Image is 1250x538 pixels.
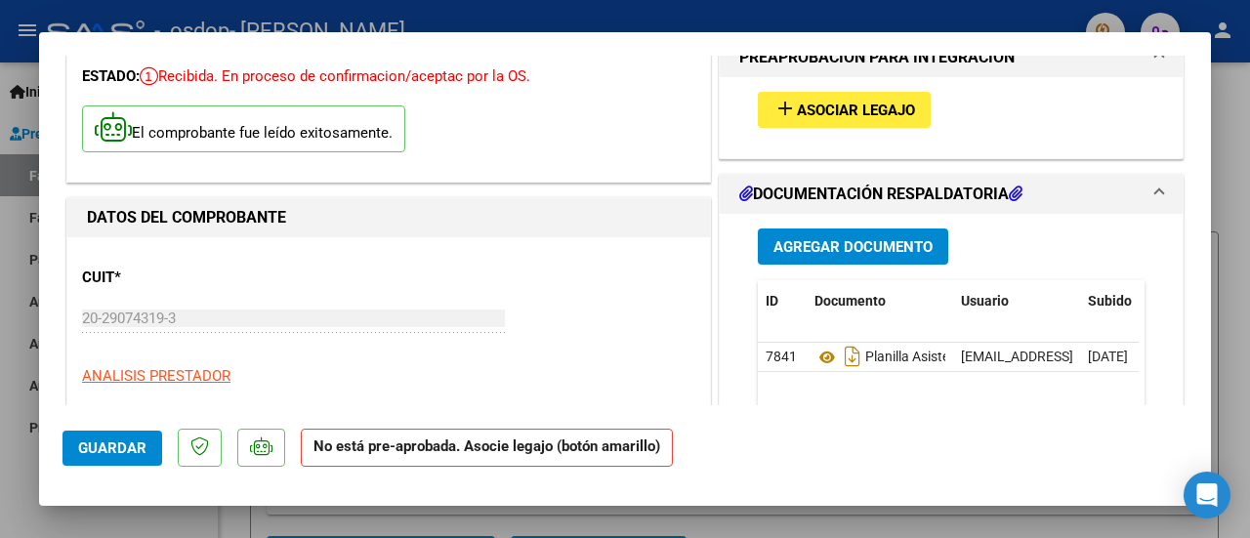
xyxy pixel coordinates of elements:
h1: DOCUMENTACIÓN RESPALDATORIA [739,183,1022,206]
datatable-header-cell: Documento [807,280,953,322]
button: Guardar [62,431,162,466]
mat-icon: add [773,97,797,120]
span: Planilla Asistencia [814,350,975,365]
span: [DATE] [1088,349,1128,364]
span: ID [766,293,778,309]
p: [PERSON_NAME] [82,402,695,425]
span: Asociar Legajo [797,102,915,119]
strong: DATOS DEL COMPROBANTE [87,208,286,227]
span: Usuario [961,293,1009,309]
mat-expansion-panel-header: PREAPROBACIÓN PARA INTEGRACION [720,38,1183,77]
datatable-header-cell: Usuario [953,280,1080,322]
button: Agregar Documento [758,228,948,265]
span: ESTADO: [82,67,140,85]
span: ANALISIS PRESTADOR [82,367,230,385]
button: Asociar Legajo [758,92,931,128]
div: Open Intercom Messenger [1184,472,1230,518]
i: Descargar documento [840,341,865,372]
span: Subido [1088,293,1132,309]
p: CUIT [82,267,266,289]
span: Guardar [78,439,146,457]
span: Recibida. En proceso de confirmacion/aceptac por la OS. [140,67,530,85]
p: El comprobante fue leído exitosamente. [82,105,405,153]
mat-expansion-panel-header: DOCUMENTACIÓN RESPALDATORIA [720,175,1183,214]
span: 7841 [766,349,797,364]
datatable-header-cell: ID [758,280,807,322]
a: VER COMPROBANTE [82,38,222,56]
strong: No está pre-aprobada. Asocie legajo (botón amarillo) [301,429,673,467]
span: Documento [814,293,886,309]
div: PREAPROBACIÓN PARA INTEGRACION [720,77,1183,158]
datatable-header-cell: Subido [1080,280,1178,322]
h1: PREAPROBACIÓN PARA INTEGRACION [739,46,1015,69]
span: Agregar Documento [773,238,933,256]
